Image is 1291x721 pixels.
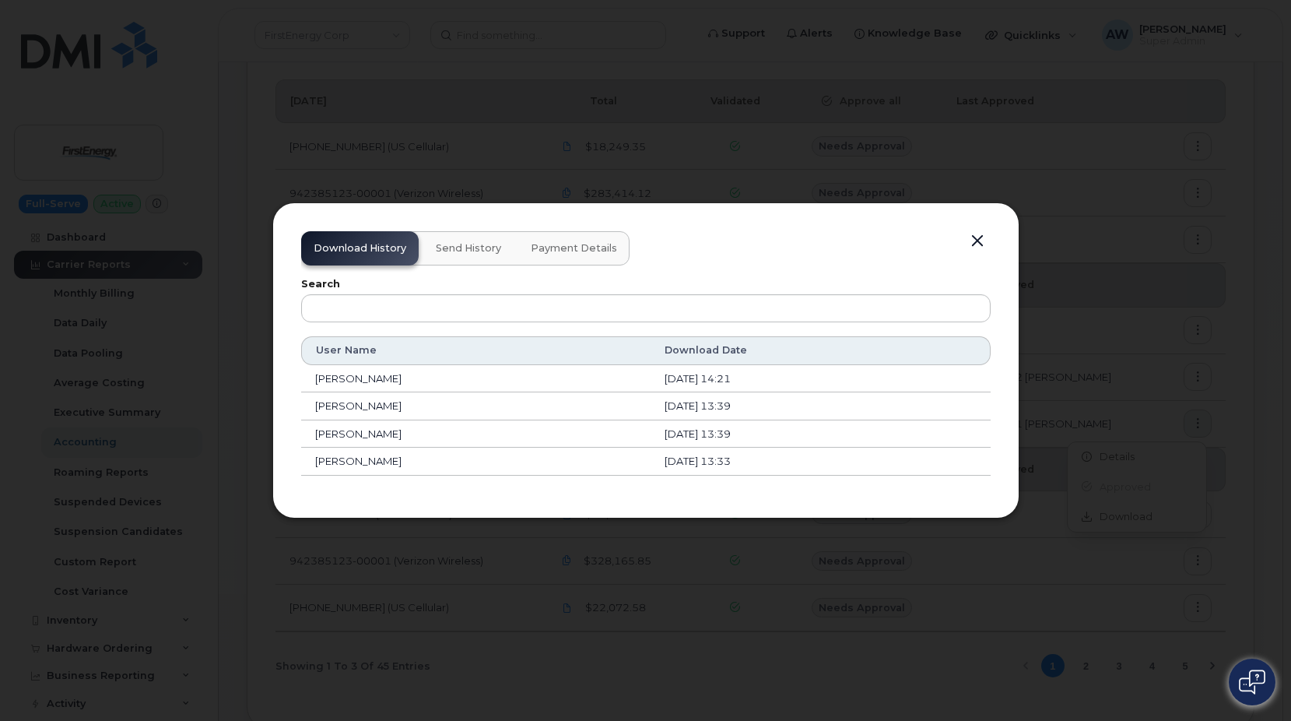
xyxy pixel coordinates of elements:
[301,280,991,290] label: Search
[651,365,991,393] td: [DATE] 14:21
[301,392,651,420] td: [PERSON_NAME]
[301,365,651,393] td: [PERSON_NAME]
[436,242,501,255] span: Send History
[301,336,651,364] th: User Name
[651,420,991,448] td: [DATE] 13:39
[301,420,651,448] td: [PERSON_NAME]
[1239,670,1265,695] img: Open chat
[531,242,617,255] span: Payment Details
[651,448,991,476] td: [DATE] 13:33
[651,392,991,420] td: [DATE] 13:39
[651,336,991,364] th: Download Date
[301,448,651,476] td: [PERSON_NAME]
